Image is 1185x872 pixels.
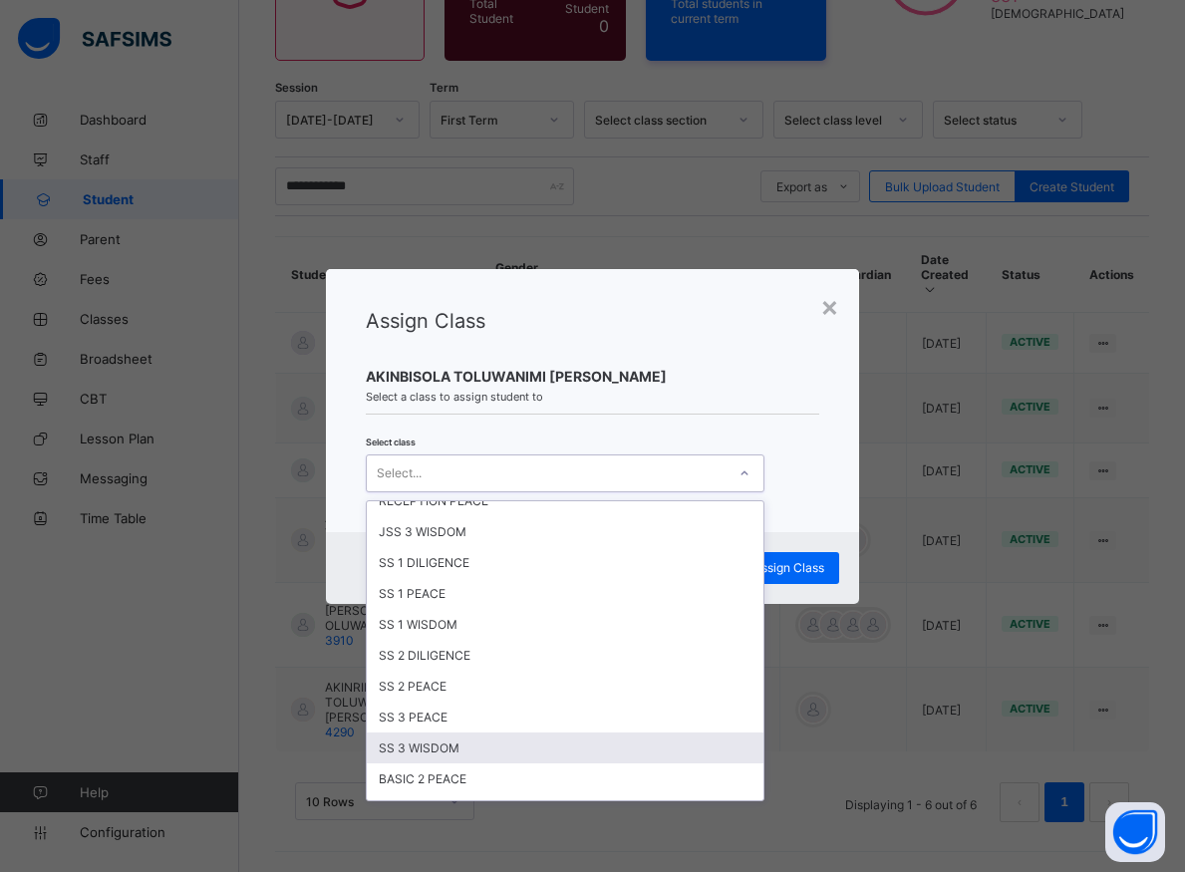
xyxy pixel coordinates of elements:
span: AKINBISOLA TOLUWANIMI [PERSON_NAME] [366,368,819,385]
div: SS 2 PEACE [367,671,763,702]
div: RECEPTION PEACE [367,485,763,516]
span: Select class [366,436,416,447]
div: SS 3 WISDOM [367,732,763,763]
div: JSS 3 WISDOM [367,516,763,547]
span: Select a class to assign student to [366,390,819,404]
div: Select... [377,454,422,492]
div: SS 3 PEACE [367,702,763,732]
button: Open asap [1105,802,1165,862]
div: SS 1 PEACE [367,578,763,609]
span: Assign Class [753,560,824,575]
div: × [820,289,839,323]
span: Assign Class [366,309,485,333]
div: BASIC 1 PEACE [367,794,763,825]
div: BASIC 2 PEACE [367,763,763,794]
div: SS 2 DILIGENCE [367,640,763,671]
div: SS 1 WISDOM [367,609,763,640]
div: SS 1 DILIGENCE [367,547,763,578]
